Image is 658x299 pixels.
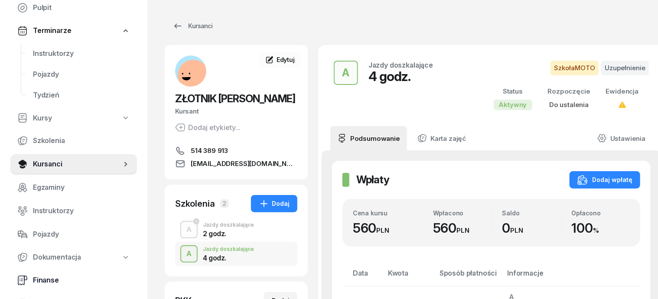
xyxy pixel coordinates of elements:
button: A [180,245,198,263]
div: 4 godz. [368,68,433,84]
div: Rozpoczęcie [548,86,590,97]
a: Instruktorzy [10,201,137,221]
div: 560 [353,220,422,236]
a: Finanse [10,270,137,291]
div: Kursant [175,106,297,117]
a: Podsumowanie [330,126,407,150]
span: Egzaminy [33,182,130,193]
h2: Wpłaty [356,173,389,187]
th: Sposób płatności [434,267,502,286]
a: Karta zajęć [410,126,473,150]
span: Instruktorzy [33,205,130,217]
button: Dodaj wpłatę [570,171,640,188]
div: Dodaj wpłatę [577,175,632,185]
div: Status [494,86,532,97]
div: A [339,64,353,81]
button: A [180,221,198,238]
a: Egzaminy [10,177,137,198]
th: Kwota [383,267,434,286]
a: Ustawienia [590,126,652,150]
small: % [593,226,599,234]
a: Edytuj [259,52,301,68]
span: Terminarze [33,25,71,36]
div: Cena kursu [353,209,422,217]
a: Instruktorzy [26,43,137,64]
th: Informacje [502,267,575,286]
a: Kursanci [10,154,137,175]
span: Pojazdy [33,69,130,80]
span: Kursanci [33,159,121,170]
span: Pulpit [33,2,130,13]
span: 514 389 913 [191,146,228,156]
span: Szkolenia [33,135,130,146]
a: Dokumentacja [10,247,137,267]
div: 100 [572,220,630,236]
div: Jazdy doszkalające [203,247,254,252]
div: Jazdy doszkalające [203,222,254,227]
button: Dodaj [251,195,297,212]
span: Uzupełnienie [601,61,649,75]
span: Finanse [33,275,130,286]
div: Szkolenia [175,198,215,210]
div: Saldo [502,209,561,217]
small: PLN [511,226,524,234]
small: PLN [456,226,469,234]
div: Ewidencja [606,86,639,97]
div: 4 godz. [203,254,254,261]
span: Edytuj [277,56,295,63]
div: 560 [433,220,492,236]
div: Aktywny [494,100,532,110]
span: 2 [220,199,229,208]
a: Terminarze [10,21,137,41]
small: PLN [377,226,390,234]
div: Dodaj [259,198,290,209]
span: ZŁOTNIK [PERSON_NAME] [175,92,295,105]
span: Pojazdy [33,229,130,240]
span: [EMAIL_ADDRESS][DOMAIN_NAME] [191,159,297,169]
span: SzkołaMOTO [551,61,599,75]
div: 2 godz. [203,230,254,237]
div: Wpłacono [433,209,492,217]
span: Instruktorzy [33,48,130,59]
button: A [334,61,358,85]
div: A [183,247,195,261]
button: AJazdy doszkalające4 godz. [175,242,297,266]
a: Tydzień [26,85,137,106]
th: Data [342,267,383,286]
a: [EMAIL_ADDRESS][DOMAIN_NAME] [175,159,297,169]
button: AJazdy doszkalające2 godz. [175,218,297,242]
div: Jazdy doszkalające [368,62,433,68]
a: Kursy [10,108,137,128]
div: A [183,222,195,237]
a: 514 389 913 [175,146,297,156]
a: Szkolenia [10,130,137,151]
span: Do ustalenia [549,101,589,109]
div: 0 [502,220,561,236]
div: Opłacono [572,209,630,217]
span: Tydzień [33,90,130,101]
button: Dodaj etykiety... [175,122,241,133]
span: Kursy [33,113,52,124]
span: Dokumentacja [33,252,81,263]
a: Kursanci [165,17,220,35]
button: SzkołaMOTOUzupełnienie [551,61,649,75]
a: Pojazdy [26,64,137,85]
a: Pojazdy [10,224,137,245]
div: Kursanci [173,21,212,31]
